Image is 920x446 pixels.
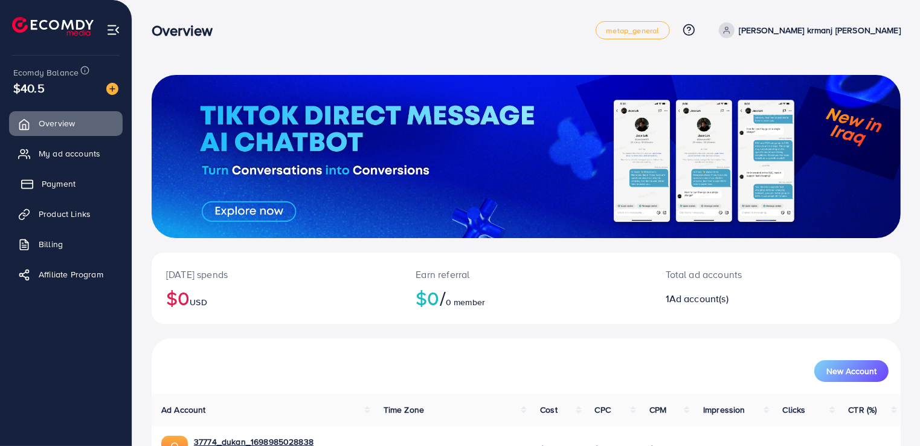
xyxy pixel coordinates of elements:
iframe: Chat [869,392,911,437]
span: CPC [595,404,611,416]
a: Affiliate Program [9,262,123,286]
span: New Account [826,367,877,375]
span: 0 member [446,296,485,308]
h2: $0 [166,286,387,309]
a: Overview [9,111,123,135]
span: Billing [39,238,63,250]
span: Ecomdy Balance [13,66,79,79]
img: logo [12,17,94,36]
span: CTR (%) [849,404,877,416]
span: Ad Account [161,404,206,416]
h2: 1 [666,293,824,305]
p: Total ad accounts [666,267,824,282]
span: Payment [42,178,76,190]
a: metap_general [596,21,669,39]
button: New Account [814,360,889,382]
span: Overview [39,117,75,129]
span: metap_general [606,27,659,34]
span: CPM [649,404,666,416]
h2: $0 [416,286,636,309]
span: Affiliate Program [39,268,103,280]
a: My ad accounts [9,141,123,166]
span: USD [190,296,207,308]
span: Time Zone [384,404,424,416]
a: Billing [9,232,123,256]
p: [DATE] spends [166,267,387,282]
span: Impression [703,404,745,416]
span: My ad accounts [39,147,100,160]
a: Product Links [9,202,123,226]
p: [PERSON_NAME] krmanj [PERSON_NAME] [739,23,901,37]
a: Payment [9,172,123,196]
img: image [106,83,118,95]
span: / [440,284,446,312]
a: [PERSON_NAME] krmanj [PERSON_NAME] [714,22,901,38]
h3: Overview [152,22,222,39]
span: Cost [540,404,558,416]
img: menu [106,23,120,37]
span: $40.5 [13,79,45,97]
p: Earn referral [416,267,636,282]
span: Clicks [783,404,806,416]
span: Product Links [39,208,91,220]
span: Ad account(s) [669,292,729,305]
